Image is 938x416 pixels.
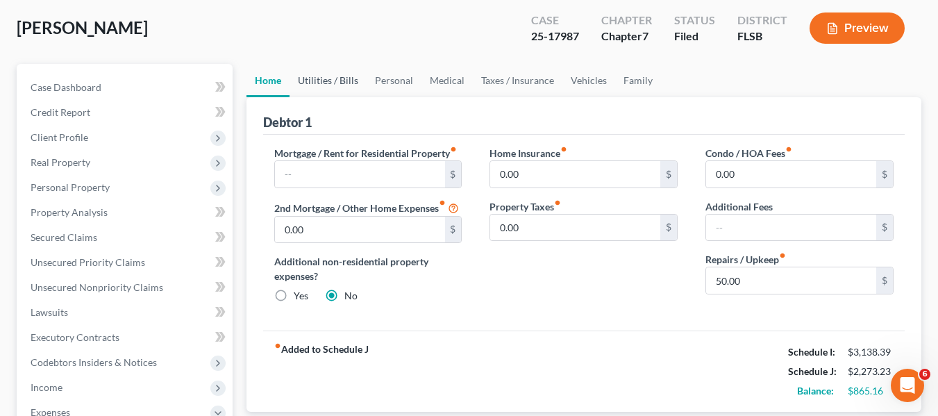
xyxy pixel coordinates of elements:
[19,75,233,100] a: Case Dashboard
[31,206,108,218] span: Property Analysis
[274,199,459,216] label: 2nd Mortgage / Other Home Expenses
[31,356,157,368] span: Codebtors Insiders & Notices
[891,369,924,402] iframe: Intercom live chat
[797,385,834,397] strong: Balance:
[601,28,652,44] div: Chapter
[848,384,894,398] div: $865.16
[31,181,110,193] span: Personal Property
[848,345,894,359] div: $3,138.39
[31,306,68,318] span: Lawsuits
[788,346,835,358] strong: Schedule I:
[19,200,233,225] a: Property Analysis
[705,199,773,214] label: Additional Fees
[246,64,290,97] a: Home
[705,252,786,267] label: Repairs / Upkeep
[919,369,930,380] span: 6
[489,199,561,214] label: Property Taxes
[876,161,893,188] div: $
[19,275,233,300] a: Unsecured Nonpriority Claims
[706,215,876,241] input: --
[31,131,88,143] span: Client Profile
[876,215,893,241] div: $
[31,381,62,393] span: Income
[531,13,579,28] div: Case
[848,365,894,378] div: $2,273.23
[615,64,661,97] a: Family
[274,146,457,160] label: Mortgage / Rent for Residential Property
[705,146,792,160] label: Condo / HOA Fees
[788,365,837,377] strong: Schedule J:
[706,161,876,188] input: --
[473,64,562,97] a: Taxes / Insurance
[737,13,787,28] div: District
[290,64,367,97] a: Utilities / Bills
[19,325,233,350] a: Executory Contracts
[31,106,90,118] span: Credit Report
[275,161,445,188] input: --
[737,28,787,44] div: FLSB
[876,267,893,294] div: $
[660,161,677,188] div: $
[31,281,163,293] span: Unsecured Nonpriority Claims
[31,81,101,93] span: Case Dashboard
[779,252,786,259] i: fiber_manual_record
[31,256,145,268] span: Unsecured Priority Claims
[490,215,660,241] input: --
[531,28,579,44] div: 25-17987
[674,13,715,28] div: Status
[674,28,715,44] div: Filed
[19,300,233,325] a: Lawsuits
[439,199,446,206] i: fiber_manual_record
[490,161,660,188] input: --
[560,146,567,153] i: fiber_manual_record
[562,64,615,97] a: Vehicles
[660,215,677,241] div: $
[275,217,445,243] input: --
[810,13,905,44] button: Preview
[274,342,369,401] strong: Added to Schedule J
[263,114,312,131] div: Debtor 1
[450,146,457,153] i: fiber_manual_record
[367,64,421,97] a: Personal
[31,156,90,168] span: Real Property
[274,254,462,283] label: Additional non-residential property expenses?
[706,267,876,294] input: --
[445,217,462,243] div: $
[31,331,119,343] span: Executory Contracts
[344,289,358,303] label: No
[642,29,648,42] span: 7
[294,289,308,303] label: Yes
[554,199,561,206] i: fiber_manual_record
[19,250,233,275] a: Unsecured Priority Claims
[489,146,567,160] label: Home Insurance
[19,225,233,250] a: Secured Claims
[601,13,652,28] div: Chapter
[31,231,97,243] span: Secured Claims
[445,161,462,188] div: $
[785,146,792,153] i: fiber_manual_record
[274,342,281,349] i: fiber_manual_record
[19,100,233,125] a: Credit Report
[421,64,473,97] a: Medical
[17,17,148,38] span: [PERSON_NAME]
